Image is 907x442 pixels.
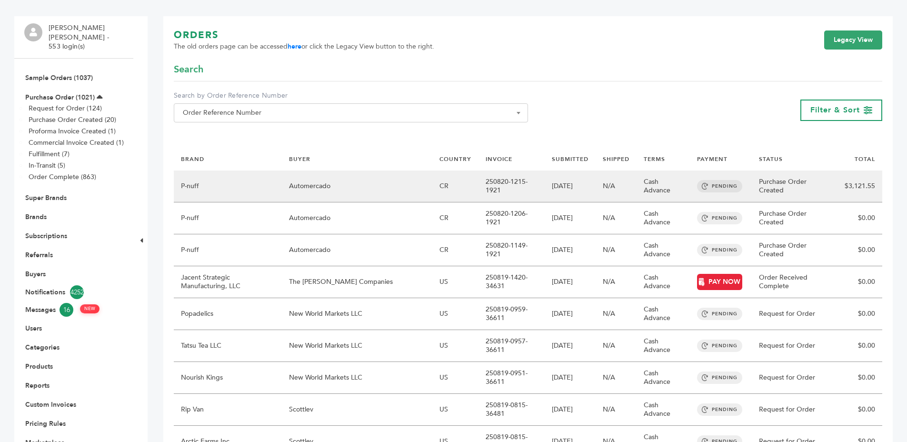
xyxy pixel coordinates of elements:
[29,161,65,170] a: In-Transit (5)
[834,234,882,266] td: $0.00
[29,115,116,124] a: Purchase Order Created (20)
[282,362,432,394] td: New World Markets LLC
[478,266,545,298] td: 250819-1420-34631
[545,330,596,362] td: [DATE]
[174,42,434,51] span: The old orders page can be accessed or click the Legacy View button to the right.
[179,106,523,120] span: Order Reference Number
[596,266,637,298] td: N/A
[637,202,690,234] td: Cash Advance
[25,400,76,409] a: Custom Invoices
[174,298,282,330] td: Popadelics
[174,171,282,202] td: P-nuff
[545,234,596,266] td: [DATE]
[637,266,690,298] td: Cash Advance
[174,29,434,42] h1: ORDERS
[70,285,84,299] span: 4252
[478,171,545,202] td: 250820-1215-1921
[432,171,478,202] td: CR
[80,304,100,313] span: NEW
[282,171,432,202] td: Automercado
[545,171,596,202] td: [DATE]
[25,212,47,221] a: Brands
[478,234,545,266] td: 250820-1149-1921
[855,155,875,163] a: TOTAL
[596,171,637,202] td: N/A
[25,343,60,352] a: Categories
[282,394,432,426] td: Scottlev
[181,155,204,163] a: BRAND
[25,231,67,241] a: Subscriptions
[25,285,122,299] a: Notifications4252
[282,234,432,266] td: Automercado
[174,202,282,234] td: P-nuff
[637,298,690,330] td: Cash Advance
[282,266,432,298] td: The [PERSON_NAME] Companies
[29,138,124,147] a: Commercial Invoice Created (1)
[174,330,282,362] td: Tatsu Tea LLC
[644,155,665,163] a: TERMS
[282,330,432,362] td: New World Markets LLC
[282,202,432,234] td: Automercado
[596,202,637,234] td: N/A
[596,330,637,362] td: N/A
[637,234,690,266] td: Cash Advance
[834,330,882,362] td: $0.00
[25,419,66,428] a: Pricing Rules
[174,63,203,76] span: Search
[174,91,528,100] label: Search by Order Reference Number
[174,266,282,298] td: Jacent Strategic Manufacturing, LLC
[432,266,478,298] td: US
[637,171,690,202] td: Cash Advance
[545,394,596,426] td: [DATE]
[25,381,50,390] a: Reports
[697,308,742,320] span: PENDING
[174,362,282,394] td: Nourish Kings
[545,362,596,394] td: [DATE]
[25,270,46,279] a: Buyers
[25,303,122,317] a: Messages16 NEW
[810,105,860,115] span: Filter & Sort
[752,171,834,202] td: Purchase Order Created
[288,42,301,51] a: here
[545,202,596,234] td: [DATE]
[834,298,882,330] td: $0.00
[432,298,478,330] td: US
[29,104,102,113] a: Request for Order (124)
[289,155,310,163] a: BUYER
[752,362,834,394] td: Request for Order
[25,324,42,333] a: Users
[697,155,728,163] a: PAYMENT
[432,330,478,362] td: US
[834,394,882,426] td: $0.00
[49,23,131,51] li: [PERSON_NAME] [PERSON_NAME] - 553 login(s)
[24,23,42,41] img: profile.png
[60,303,73,317] span: 16
[29,150,70,159] a: Fulfillment (7)
[596,362,637,394] td: N/A
[697,180,742,192] span: PENDING
[752,266,834,298] td: Order Received Complete
[432,362,478,394] td: US
[697,403,742,416] span: PENDING
[637,394,690,426] td: Cash Advance
[478,330,545,362] td: 250819-0957-36611
[759,155,783,163] a: STATUS
[432,202,478,234] td: CR
[596,234,637,266] td: N/A
[697,372,742,384] span: PENDING
[174,103,528,122] span: Order Reference Number
[25,73,93,82] a: Sample Orders (1037)
[697,244,742,256] span: PENDING
[478,362,545,394] td: 250819-0951-36611
[697,274,742,290] a: PAY NOW
[25,362,53,371] a: Products
[752,330,834,362] td: Request for Order
[834,362,882,394] td: $0.00
[432,234,478,266] td: CR
[478,202,545,234] td: 250820-1206-1921
[824,30,882,50] a: Legacy View
[752,394,834,426] td: Request for Order
[486,155,512,163] a: INVOICE
[752,234,834,266] td: Purchase Order Created
[545,266,596,298] td: [DATE]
